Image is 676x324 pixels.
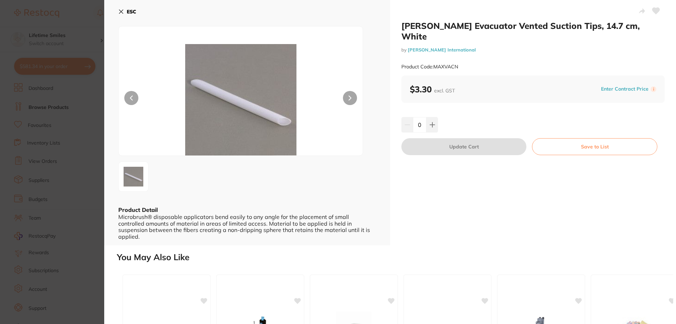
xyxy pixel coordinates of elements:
[599,86,651,92] button: Enter Contract Price
[408,47,476,53] a: [PERSON_NAME] International
[410,84,455,94] b: $3.30
[118,206,158,213] b: Product Detail
[401,64,458,70] small: Product Code: MAXVACN
[401,138,526,155] button: Update Cart
[127,8,136,15] b: ESC
[168,44,314,155] img: eHZhY24tcG5n
[118,6,136,18] button: ESC
[121,164,146,189] img: eHZhY24tcG5n
[401,47,665,53] small: by
[401,20,665,42] h2: [PERSON_NAME] Evacuator Vented Suction Tips, 14.7 cm, White
[118,214,376,240] div: Microbrush® disposable applicators bend easily to any angle for the placement of small controlled...
[532,138,657,155] button: Save to List
[117,252,673,262] h2: You May Also Like
[651,86,656,92] label: i
[434,87,455,94] span: excl. GST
